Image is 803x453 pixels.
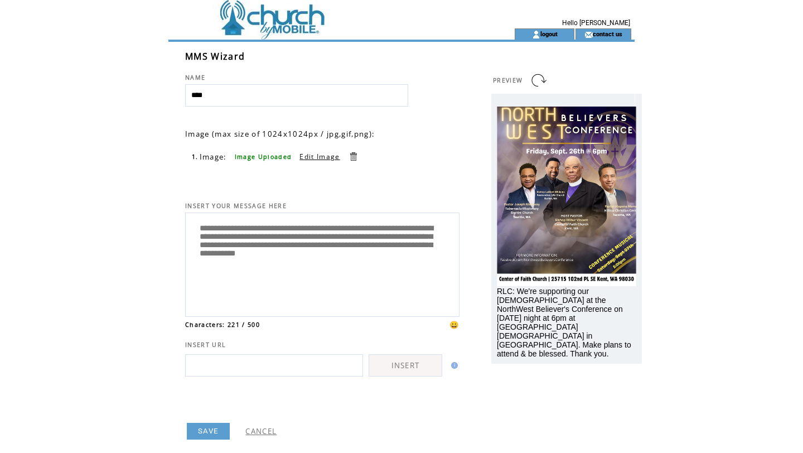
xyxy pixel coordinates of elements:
[185,341,226,349] span: INSERT URL
[584,30,593,39] img: contact_us_icon.gif
[185,129,375,139] span: Image (max size of 1024x1024px / jpg,gif,png):
[369,354,442,377] a: INSERT
[493,76,523,84] span: PREVIEW
[593,30,622,37] a: contact us
[449,320,459,330] span: 😀
[562,19,630,27] span: Hello [PERSON_NAME]
[187,423,230,440] a: SAVE
[245,426,277,436] a: CANCEL
[235,153,292,161] span: Image Uploaded
[540,30,558,37] a: logout
[185,50,245,62] span: MMS Wizard
[192,153,199,161] span: 1.
[185,74,205,81] span: NAME
[497,287,631,358] span: RLC: We're supporting our [DEMOGRAPHIC_DATA] at the NorthWest Believer's Conference on [DATE] nig...
[185,321,260,329] span: Characters: 221 / 500
[299,152,340,161] a: Edit Image
[185,202,287,210] span: INSERT YOUR MESSAGE HERE
[348,151,359,162] a: Delete this item
[200,152,227,162] span: Image:
[448,362,458,369] img: help.gif
[532,30,540,39] img: account_icon.gif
